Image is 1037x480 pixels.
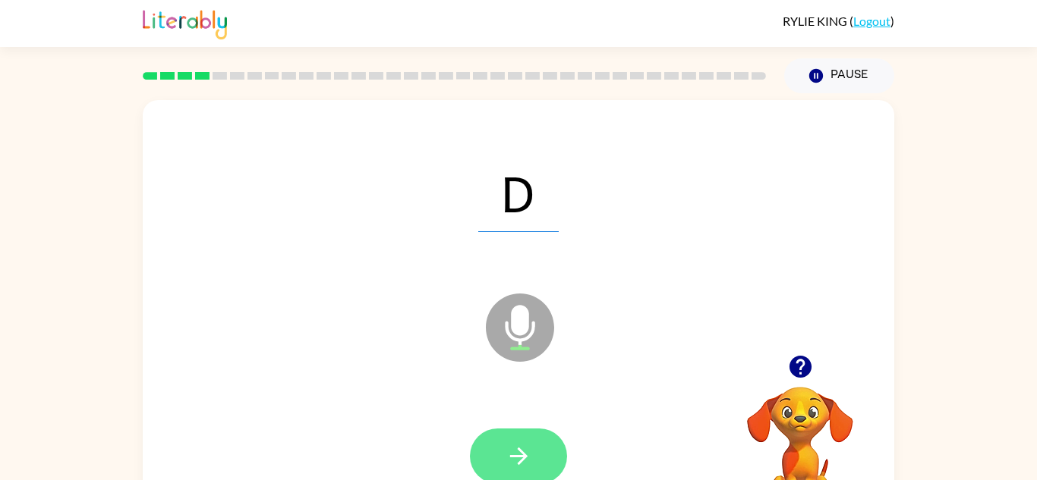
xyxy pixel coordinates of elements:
[478,153,559,232] span: D
[783,14,894,28] div: ( )
[853,14,890,28] a: Logout
[143,6,227,39] img: Literably
[783,14,849,28] span: RYLIE KING
[784,58,894,93] button: Pause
